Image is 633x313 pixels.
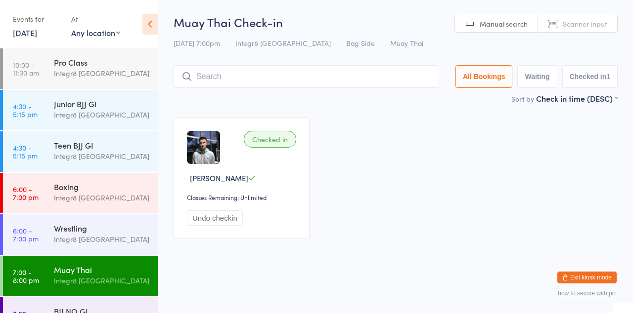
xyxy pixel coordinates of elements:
div: Wrestling [54,223,149,234]
span: Integr8 [GEOGRAPHIC_DATA] [235,38,331,48]
a: 6:00 -7:00 pmWrestlingIntegr8 [GEOGRAPHIC_DATA] [3,214,158,255]
a: 4:30 -5:15 pmTeen BJJ GIIntegr8 [GEOGRAPHIC_DATA] [3,131,158,172]
div: Events for [13,11,61,27]
div: Integr8 [GEOGRAPHIC_DATA] [54,234,149,245]
time: 7:00 - 8:00 pm [13,268,39,284]
button: how to secure with pin [558,290,617,297]
div: Integr8 [GEOGRAPHIC_DATA] [54,151,149,162]
button: All Bookings [455,65,513,88]
button: Exit kiosk mode [557,272,617,283]
span: Manual search [480,19,528,29]
span: Scanner input [563,19,607,29]
img: image1756713440.png [187,131,220,164]
span: Bag Side [346,38,375,48]
div: Junior BJJ GI [54,98,149,109]
div: Integr8 [GEOGRAPHIC_DATA] [54,275,149,286]
div: Any location [71,27,120,38]
time: 10:00 - 11:30 am [13,61,39,77]
span: Muay Thai [390,38,423,48]
div: Integr8 [GEOGRAPHIC_DATA] [54,68,149,79]
button: Checked in1 [562,65,618,88]
span: [PERSON_NAME] [190,173,248,183]
button: Waiting [517,65,557,88]
div: Integr8 [GEOGRAPHIC_DATA] [54,109,149,120]
a: 10:00 -11:30 amPro ClassIntegr8 [GEOGRAPHIC_DATA] [3,48,158,89]
div: Boxing [54,181,149,192]
div: Integr8 [GEOGRAPHIC_DATA] [54,192,149,203]
time: 6:00 - 7:00 pm [13,227,39,242]
a: 6:00 -7:00 pmBoxingIntegr8 [GEOGRAPHIC_DATA] [3,173,158,213]
a: 4:30 -5:15 pmJunior BJJ GIIntegr8 [GEOGRAPHIC_DATA] [3,90,158,130]
div: 1 [606,73,610,80]
label: Sort by [511,94,534,104]
time: 4:30 - 5:15 pm [13,102,38,118]
time: 4:30 - 5:15 pm [13,144,38,159]
div: Checked in [244,131,296,148]
input: Search [174,65,439,88]
div: Muay Thai [54,264,149,275]
button: Undo checkin [187,210,243,226]
span: [DATE] 7:00pm [174,38,220,48]
div: Classes Remaining: Unlimited [187,193,299,201]
a: 7:00 -8:00 pmMuay ThaiIntegr8 [GEOGRAPHIC_DATA] [3,256,158,296]
time: 6:00 - 7:00 pm [13,185,39,201]
div: Check in time (DESC) [536,93,618,104]
div: Pro Class [54,57,149,68]
div: Teen BJJ GI [54,140,149,151]
a: [DATE] [13,27,37,38]
h2: Muay Thai Check-in [174,14,618,30]
div: At [71,11,120,27]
